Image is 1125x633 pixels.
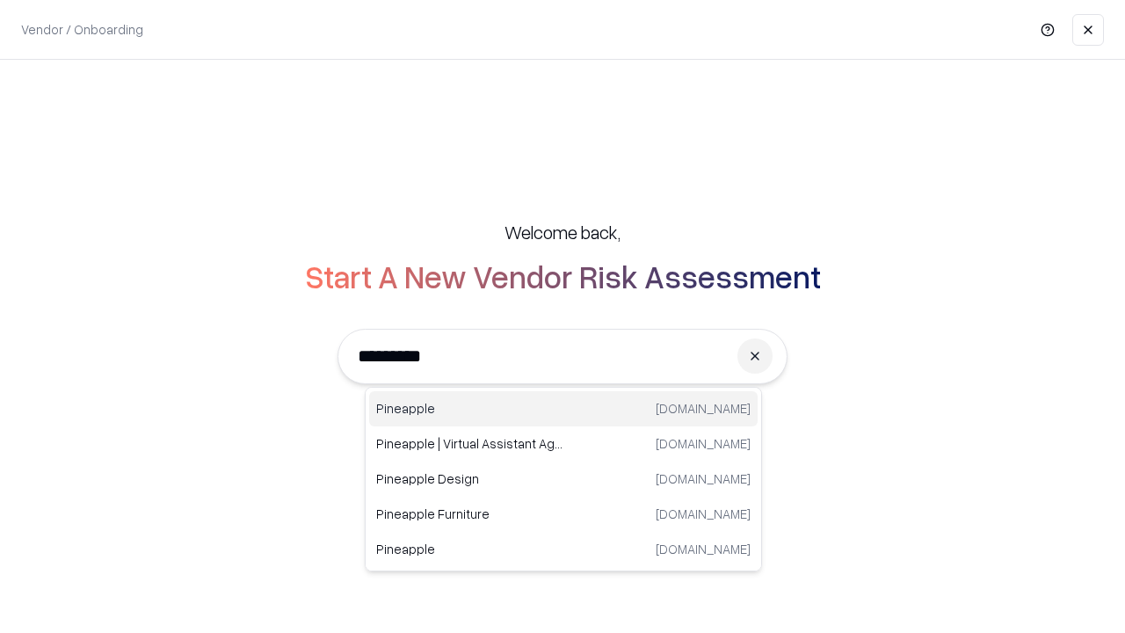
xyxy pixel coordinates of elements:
div: Suggestions [365,387,762,571]
p: [DOMAIN_NAME] [656,399,751,418]
p: Pineapple | Virtual Assistant Agency [376,434,563,453]
h2: Start A New Vendor Risk Assessment [305,258,821,294]
h5: Welcome back, [504,220,621,244]
p: [DOMAIN_NAME] [656,434,751,453]
p: Pineapple Design [376,469,563,488]
p: [DOMAIN_NAME] [656,505,751,523]
p: Pineapple Furniture [376,505,563,523]
p: [DOMAIN_NAME] [656,540,751,558]
p: Vendor / Onboarding [21,20,143,39]
p: [DOMAIN_NAME] [656,469,751,488]
p: Pineapple [376,399,563,418]
p: Pineapple [376,540,563,558]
